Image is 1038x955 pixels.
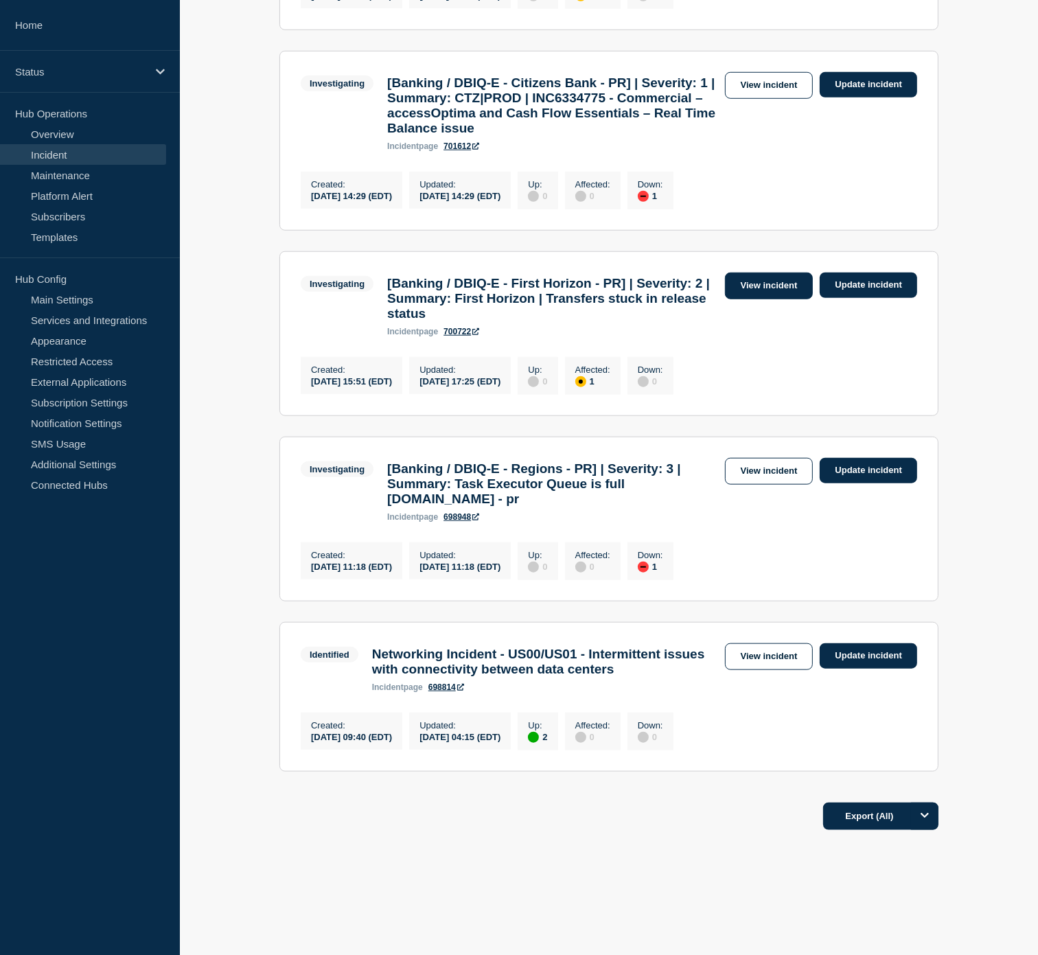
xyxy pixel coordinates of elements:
[15,66,147,78] p: Status
[301,647,358,663] span: Identified
[419,720,500,730] p: Updated :
[311,189,392,201] div: [DATE] 14:29 (EDT)
[575,732,586,743] div: disabled
[575,550,610,560] p: Affected :
[820,72,917,97] a: Update incident
[575,375,610,387] div: 1
[638,365,663,375] p: Down :
[311,179,392,189] p: Created :
[575,720,610,730] p: Affected :
[311,375,392,387] div: [DATE] 15:51 (EDT)
[301,76,373,91] span: Investigating
[528,375,547,387] div: 0
[387,327,419,336] span: incident
[528,179,547,189] p: Up :
[820,273,917,298] a: Update incident
[311,365,392,375] p: Created :
[419,730,500,742] div: [DATE] 04:15 (EDT)
[725,72,814,99] a: View incident
[387,76,717,136] h3: [Banking / DBIQ-E - Citizens Bank - PR] | Severity: 1 | Summary: CTZ|PROD | INC6334775 - Commerci...
[638,732,649,743] div: disabled
[387,327,438,336] p: page
[575,376,586,387] div: affected
[372,682,404,692] span: incident
[443,512,479,522] a: 698948
[638,730,663,743] div: 0
[419,375,500,387] div: [DATE] 17:25 (EDT)
[443,141,479,151] a: 701612
[387,141,419,151] span: incident
[725,458,814,485] a: View incident
[575,560,610,573] div: 0
[301,461,373,477] span: Investigating
[638,550,663,560] p: Down :
[638,376,649,387] div: disabled
[301,276,373,292] span: Investigating
[575,189,610,202] div: 0
[575,365,610,375] p: Affected :
[638,560,663,573] div: 1
[387,141,438,151] p: page
[528,376,539,387] div: disabled
[528,365,547,375] p: Up :
[820,458,917,483] a: Update incident
[387,512,438,522] p: page
[528,562,539,573] div: disabled
[443,327,479,336] a: 700722
[638,179,663,189] p: Down :
[387,461,717,507] h3: [Banking / DBIQ-E - Regions - PR] | Severity: 3 | Summary: Task Executor Queue is full [DOMAIN_NA...
[638,562,649,573] div: down
[528,189,547,202] div: 0
[638,375,663,387] div: 0
[528,732,539,743] div: up
[823,803,938,830] button: Export (All)
[419,179,500,189] p: Updated :
[638,191,649,202] div: down
[419,189,500,201] div: [DATE] 14:29 (EDT)
[528,560,547,573] div: 0
[638,720,663,730] p: Down :
[575,179,610,189] p: Affected :
[311,730,392,742] div: [DATE] 09:40 (EDT)
[820,643,917,669] a: Update incident
[387,276,717,321] h3: [Banking / DBIQ-E - First Horizon - PR] | Severity: 2 | Summary: First Horizon | Transfers stuck ...
[725,273,814,299] a: View incident
[419,560,500,572] div: [DATE] 11:18 (EDT)
[528,191,539,202] div: disabled
[419,550,500,560] p: Updated :
[575,730,610,743] div: 0
[575,562,586,573] div: disabled
[387,512,419,522] span: incident
[528,720,547,730] p: Up :
[528,730,547,743] div: 2
[528,550,547,560] p: Up :
[428,682,464,692] a: 698814
[725,643,814,670] a: View incident
[575,191,586,202] div: disabled
[372,647,718,677] h3: Networking Incident - US00/US01 - Intermittent issues with connectivity between data centers
[419,365,500,375] p: Updated :
[911,803,938,830] button: Options
[311,720,392,730] p: Created :
[311,550,392,560] p: Created :
[638,189,663,202] div: 1
[372,682,423,692] p: page
[311,560,392,572] div: [DATE] 11:18 (EDT)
